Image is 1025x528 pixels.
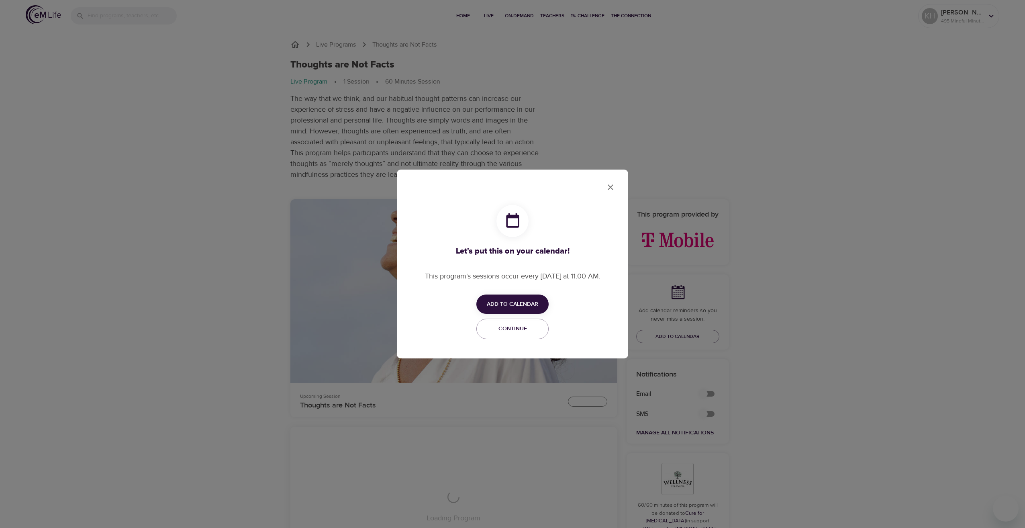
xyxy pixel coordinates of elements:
[476,295,549,314] button: Add to Calendar
[425,247,600,256] h3: Let's put this on your calendar!
[482,324,543,334] span: Continue
[601,178,620,197] button: close
[487,299,538,309] span: Add to Calendar
[476,319,549,339] button: Continue
[425,271,600,282] p: This program's sessions occur every [DATE] at 11:00 AM.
